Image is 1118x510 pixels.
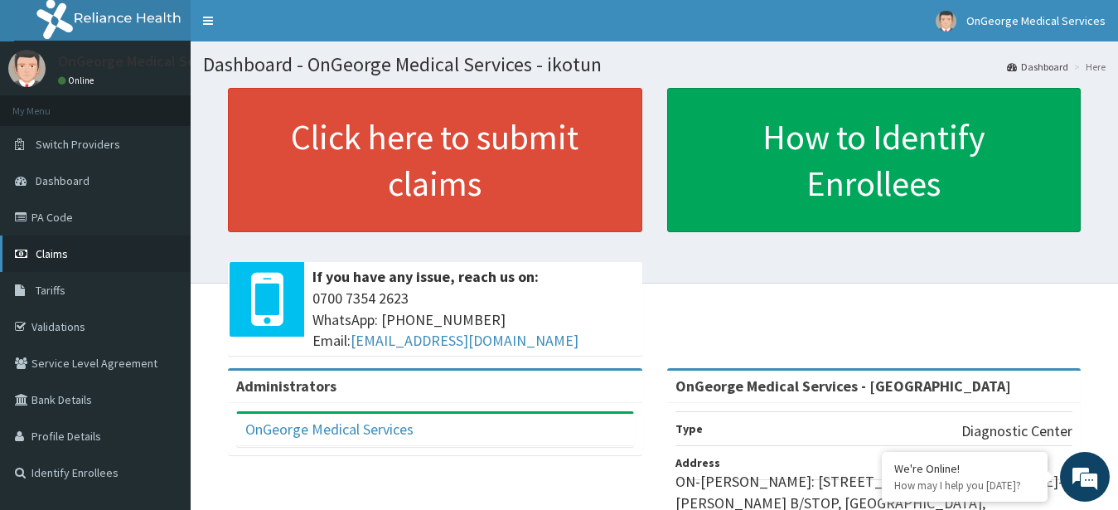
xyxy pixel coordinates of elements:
[961,420,1072,442] p: Diagnostic Center
[36,173,90,188] span: Dashboard
[36,137,120,152] span: Switch Providers
[31,83,67,124] img: d_794563401_company_1708531726252_794563401
[58,75,98,86] a: Online
[675,421,703,436] b: Type
[236,376,336,396] b: Administrators
[228,88,642,232] a: Click here to submit claims
[86,93,278,114] div: Chat with us now
[203,54,1106,75] h1: Dashboard - OnGeorge Medical Services - ikotun
[894,461,1035,476] div: We're Online!
[312,288,634,352] span: 0700 7354 2623 WhatsApp: [PHONE_NUMBER] Email:
[351,331,578,350] a: [EMAIL_ADDRESS][DOMAIN_NAME]
[675,455,720,470] b: Address
[96,151,229,318] span: We're online!
[58,54,234,69] p: OnGeorge Medical Services
[245,420,414,439] a: OnGeorge Medical Services
[936,11,956,32] img: User Image
[966,13,1106,28] span: OnGeorge Medical Services
[667,88,1082,232] a: How to Identify Enrollees
[8,337,316,395] textarea: Type your message and hit 'Enter'
[272,8,312,48] div: Minimize live chat window
[1070,60,1106,74] li: Here
[312,267,539,286] b: If you have any issue, reach us on:
[8,50,46,87] img: User Image
[36,246,68,261] span: Claims
[36,283,65,298] span: Tariffs
[894,478,1035,493] p: How may I help you today?
[675,376,1011,396] strong: OnGeorge Medical Services - [GEOGRAPHIC_DATA]
[1007,60,1068,74] a: Dashboard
